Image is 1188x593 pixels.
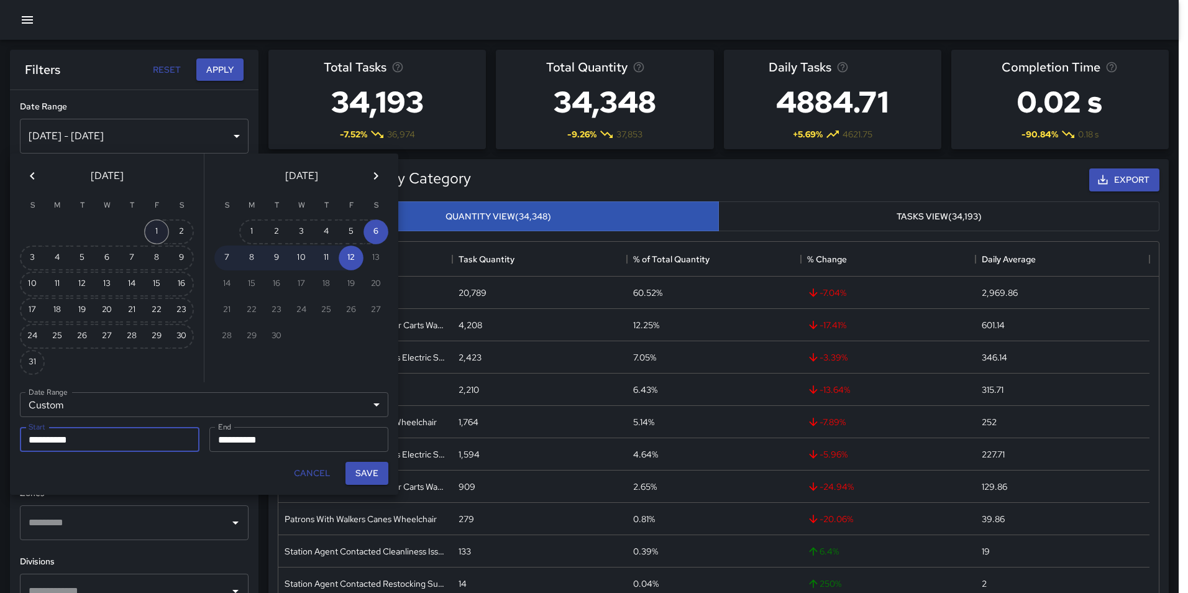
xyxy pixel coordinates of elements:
[289,219,314,244] button: 3
[20,272,45,296] button: 10
[21,193,43,218] span: Sunday
[91,167,124,185] span: [DATE]
[170,193,193,218] span: Saturday
[119,272,144,296] button: 14
[94,272,119,296] button: 13
[96,193,118,218] span: Wednesday
[169,324,194,349] button: 30
[363,219,388,244] button: 6
[365,193,387,218] span: Saturday
[20,392,388,417] div: Custom
[314,219,339,244] button: 4
[289,462,336,485] button: Cancel
[169,246,194,270] button: 9
[45,324,70,349] button: 25
[70,246,94,270] button: 5
[144,324,169,349] button: 29
[216,193,238,218] span: Sunday
[315,193,337,218] span: Thursday
[45,272,70,296] button: 11
[144,246,169,270] button: 8
[119,246,144,270] button: 7
[240,193,263,218] span: Monday
[340,193,362,218] span: Friday
[264,219,289,244] button: 2
[29,387,68,397] label: Date Range
[20,350,45,375] button: 31
[70,272,94,296] button: 12
[339,219,363,244] button: 5
[119,324,144,349] button: 28
[94,324,119,349] button: 27
[46,193,68,218] span: Monday
[70,324,94,349] button: 26
[20,298,45,323] button: 17
[119,298,144,323] button: 21
[169,272,194,296] button: 16
[121,193,143,218] span: Thursday
[45,246,70,270] button: 4
[314,246,339,270] button: 11
[45,298,70,323] button: 18
[290,193,313,218] span: Wednesday
[214,246,239,270] button: 7
[239,219,264,244] button: 1
[265,193,288,218] span: Tuesday
[144,219,169,244] button: 1
[145,193,168,218] span: Friday
[264,246,289,270] button: 9
[144,272,169,296] button: 15
[94,246,119,270] button: 6
[71,193,93,218] span: Tuesday
[20,324,45,349] button: 24
[169,219,194,244] button: 2
[94,298,119,323] button: 20
[144,298,169,323] button: 22
[363,163,388,188] button: Next month
[20,246,45,270] button: 3
[285,167,318,185] span: [DATE]
[169,298,194,323] button: 23
[289,246,314,270] button: 10
[345,462,388,485] button: Save
[339,246,363,270] button: 12
[239,246,264,270] button: 8
[218,421,231,432] label: End
[70,298,94,323] button: 19
[20,163,45,188] button: Previous month
[29,421,45,432] label: Start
